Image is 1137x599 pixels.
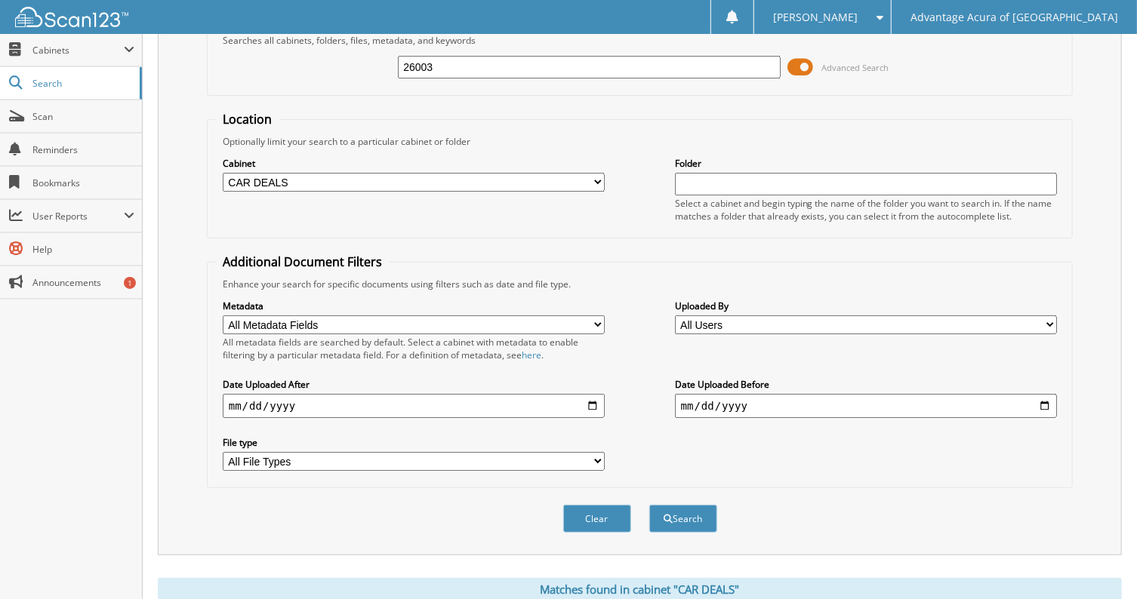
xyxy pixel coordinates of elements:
span: Announcements [32,276,134,289]
span: Help [32,243,134,256]
input: end [675,394,1057,418]
label: Date Uploaded After [223,378,605,391]
div: Searches all cabinets, folders, files, metadata, and keywords [215,34,1065,47]
span: User Reports [32,210,124,223]
button: Search [649,505,717,533]
div: 1 [124,277,136,289]
span: Advantage Acura of [GEOGRAPHIC_DATA] [911,13,1118,22]
iframe: Chat Widget [1062,527,1137,599]
div: Enhance your search for specific documents using filters such as date and file type. [215,278,1065,290]
span: Bookmarks [32,177,134,189]
input: start [223,394,605,418]
label: Date Uploaded Before [675,378,1057,391]
label: Metadata [223,299,605,312]
label: File type [223,436,605,449]
span: Advanced Search [822,62,889,73]
label: Folder [675,157,1057,170]
label: Uploaded By [675,299,1057,312]
div: Select a cabinet and begin typing the name of the folder you want to search in. If the name match... [675,197,1057,223]
span: Scan [32,110,134,123]
span: Reminders [32,143,134,156]
legend: Additional Document Filters [215,253,390,270]
a: here [522,349,541,361]
span: Cabinets [32,44,124,57]
legend: Location [215,111,279,127]
label: Cabinet [223,157,605,170]
span: [PERSON_NAME] [773,13,858,22]
div: All metadata fields are searched by default. Select a cabinet with metadata to enable filtering b... [223,336,605,361]
span: Search [32,77,132,90]
div: Optionally limit your search to a particular cabinet or folder [215,135,1065,148]
button: Clear [563,505,631,533]
img: scan123-logo-white.svg [15,7,128,27]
